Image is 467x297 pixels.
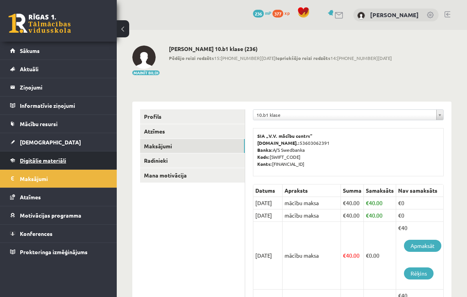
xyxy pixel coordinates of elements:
td: [DATE] [253,222,283,290]
b: SIA „V.V. mācību centrs” [257,133,313,139]
a: Informatīvie ziņojumi [10,97,107,114]
a: Proktoringa izmēģinājums [10,243,107,261]
a: 10.b1 klase [253,110,443,120]
a: Aktuāli [10,60,107,78]
legend: Informatīvie ziņojumi [20,97,107,114]
th: Datums [253,185,283,197]
span: Digitālie materiāli [20,157,66,164]
p: 53603062391 A/S Swedbanka [SWIFT_CODE] [FINANCIAL_ID] [257,132,439,167]
span: € [343,199,346,206]
span: 377 [272,10,283,18]
b: Iepriekšējo reizi redzēts [276,55,330,61]
th: Apraksts [283,185,341,197]
b: Konts: [257,161,272,167]
span: € [343,212,346,219]
legend: Maksājumi [20,170,107,188]
span: Sākums [20,47,40,54]
th: Nav samaksāts [396,185,444,197]
td: [DATE] [253,197,283,209]
a: 377 xp [272,10,293,16]
legend: Ziņojumi [20,78,107,96]
span: € [366,199,369,206]
a: Motivācijas programma [10,206,107,224]
span: 236 [253,10,264,18]
span: 10.b1 klase [256,110,433,120]
b: Banka: [257,147,273,153]
span: € [366,252,369,259]
td: 40.00 [341,197,364,209]
span: Mācību resursi [20,120,58,127]
a: Rēķins [404,267,434,279]
a: Rīgas 1. Tālmācības vidusskola [9,14,71,33]
b: [DOMAIN_NAME].: [257,140,300,146]
a: [DEMOGRAPHIC_DATA] [10,133,107,151]
a: Maksājumi [140,139,245,153]
th: Samaksāts [364,185,396,197]
a: Mācību resursi [10,115,107,133]
b: Pēdējo reizi redzēts [169,55,214,61]
a: Radinieki [140,153,245,168]
a: [PERSON_NAME] [370,11,419,19]
td: mācību maksa [283,222,341,290]
a: Sākums [10,42,107,60]
td: €0 [396,209,444,222]
td: 40.00 [341,222,364,290]
b: Kods: [257,154,270,160]
td: 40.00 [364,197,396,209]
a: 236 mP [253,10,271,16]
span: Atzīmes [20,193,41,200]
button: Mainīt bildi [132,70,160,75]
span: xp [284,10,290,16]
td: 0.00 [364,222,396,290]
img: Ričards Jēgers [132,46,156,69]
a: Mana motivācija [140,168,245,183]
td: €40 [396,222,444,290]
span: Motivācijas programma [20,212,81,219]
h2: [PERSON_NAME] 10.b1 klase (236) [169,46,392,52]
a: Atzīmes [140,124,245,139]
span: [DEMOGRAPHIC_DATA] [20,139,81,146]
td: mācību maksa [283,197,341,209]
span: Konferences [20,230,53,237]
span: € [343,252,346,259]
td: mācību maksa [283,209,341,222]
a: Maksājumi [10,170,107,188]
span: € [366,212,369,219]
a: Apmaksāt [404,240,441,252]
span: Proktoringa izmēģinājums [20,248,88,255]
td: 40.00 [341,209,364,222]
td: 40.00 [364,209,396,222]
td: [DATE] [253,209,283,222]
span: mP [265,10,271,16]
td: €0 [396,197,444,209]
img: Ričards Jēgers [357,12,365,19]
a: Profils [140,109,245,124]
span: Aktuāli [20,65,39,72]
a: Konferences [10,225,107,243]
a: Ziņojumi [10,78,107,96]
th: Summa [341,185,364,197]
a: Digitālie materiāli [10,151,107,169]
a: Atzīmes [10,188,107,206]
span: 15:[PHONE_NUMBER][DATE] 14:[PHONE_NUMBER][DATE] [169,54,392,62]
